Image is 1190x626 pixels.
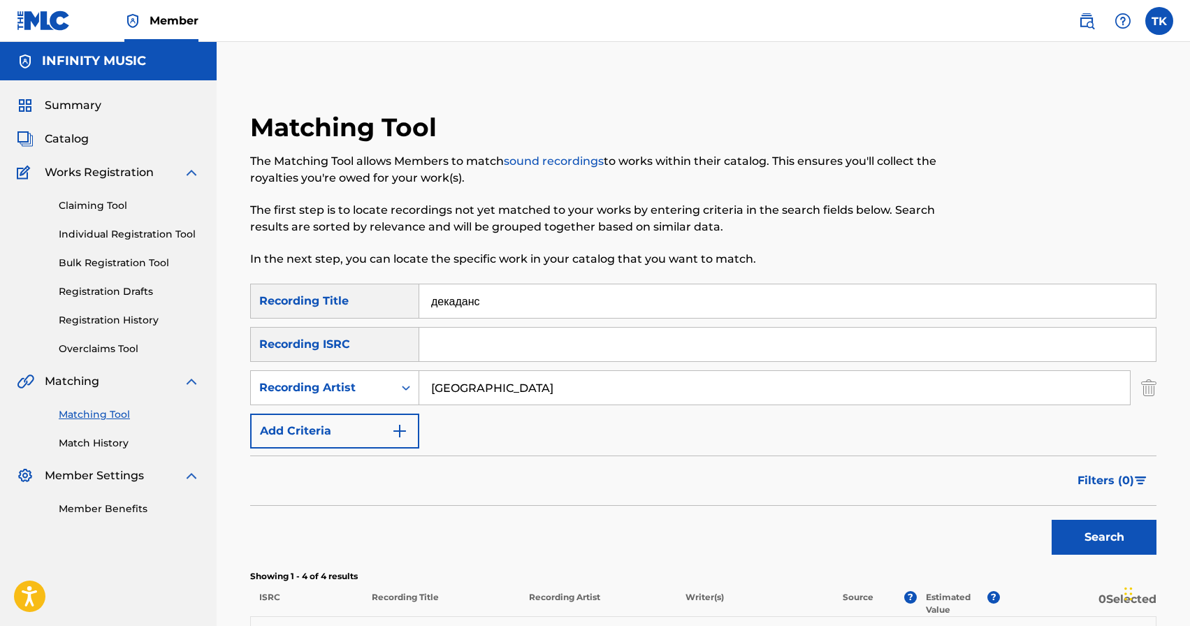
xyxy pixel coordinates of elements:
[59,256,200,270] a: Bulk Registration Tool
[59,436,200,451] a: Match History
[1141,370,1156,405] img: Delete Criterion
[1145,7,1173,35] div: User Menu
[904,591,917,604] span: ?
[17,53,34,70] img: Accounts
[1078,13,1095,29] img: search
[250,591,363,616] p: ISRC
[45,467,144,484] span: Member Settings
[504,154,604,168] a: sound recordings
[183,373,200,390] img: expand
[45,97,101,114] span: Summary
[1135,476,1147,485] img: filter
[59,407,200,422] a: Matching Tool
[17,467,34,484] img: Member Settings
[1052,520,1156,555] button: Search
[1124,573,1133,615] div: Перетащить
[250,153,948,187] p: The Matching Tool allows Members to match to works within their catalog. This ensures you'll coll...
[520,591,677,616] p: Recording Artist
[926,591,987,616] p: Estimated Value
[1000,591,1157,616] p: 0 Selected
[987,591,1000,604] span: ?
[42,53,146,69] h5: INFINITY MUSIC
[59,227,200,242] a: Individual Registration Tool
[1077,472,1134,489] span: Filters ( 0 )
[59,198,200,213] a: Claiming Tool
[45,131,89,147] span: Catalog
[17,10,71,31] img: MLC Logo
[250,570,1156,583] p: Showing 1 - 4 of 4 results
[1151,410,1190,523] iframe: Resource Center
[17,97,34,114] img: Summary
[150,13,198,29] span: Member
[1073,7,1101,35] a: Public Search
[45,373,99,390] span: Matching
[1120,559,1190,626] iframe: Chat Widget
[250,414,419,449] button: Add Criteria
[1120,559,1190,626] div: Виджет чата
[59,342,200,356] a: Overclaims Tool
[17,131,34,147] img: Catalog
[391,423,408,439] img: 9d2ae6d4665cec9f34b9.svg
[250,202,948,235] p: The first step is to locate recordings not yet matched to your works by entering criteria in the ...
[259,379,385,396] div: Recording Artist
[843,591,873,616] p: Source
[17,97,101,114] a: SummarySummary
[17,131,89,147] a: CatalogCatalog
[1115,13,1131,29] img: help
[363,591,520,616] p: Recording Title
[59,313,200,328] a: Registration History
[676,591,834,616] p: Writer(s)
[59,502,200,516] a: Member Benefits
[59,284,200,299] a: Registration Drafts
[183,164,200,181] img: expand
[183,467,200,484] img: expand
[45,164,154,181] span: Works Registration
[17,164,35,181] img: Works Registration
[250,251,948,268] p: In the next step, you can locate the specific work in your catalog that you want to match.
[1069,463,1156,498] button: Filters (0)
[17,373,34,390] img: Matching
[1109,7,1137,35] div: Help
[250,112,444,143] h2: Matching Tool
[124,13,141,29] img: Top Rightsholder
[250,284,1156,562] form: Search Form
